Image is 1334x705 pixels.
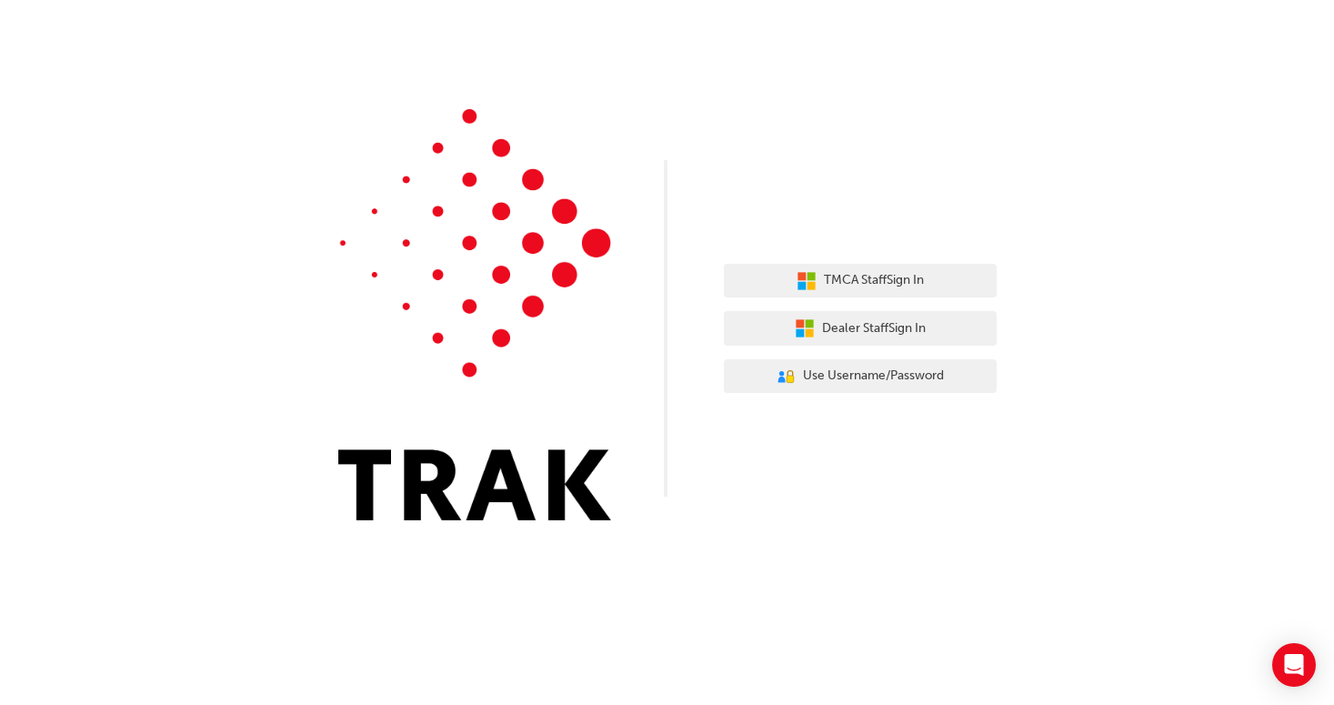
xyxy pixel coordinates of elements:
[338,109,611,520] img: Trak
[803,366,944,387] span: Use Username/Password
[1272,643,1316,687] div: Open Intercom Messenger
[724,359,997,394] button: Use Username/Password
[724,311,997,346] button: Dealer StaffSign In
[724,264,997,298] button: TMCA StaffSign In
[824,270,924,291] span: TMCA Staff Sign In
[822,318,926,339] span: Dealer Staff Sign In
